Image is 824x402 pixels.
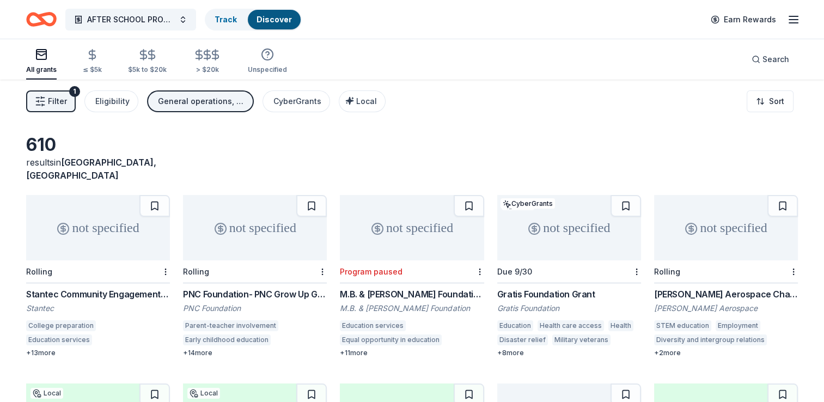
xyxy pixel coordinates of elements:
[552,334,611,345] div: Military veterans
[65,9,196,31] button: AFTER SCHOOL PROGRAM
[128,65,167,74] div: $5k to $20k
[747,90,794,112] button: Sort
[95,95,130,108] div: Eligibility
[654,320,711,331] div: STEM education
[26,334,92,345] div: Education services
[69,86,80,97] div: 1
[26,44,57,80] button: All grants
[26,90,76,112] button: Filter1
[183,303,327,314] div: PNC Foundation
[340,349,484,357] div: + 11 more
[183,195,327,260] div: not specified
[26,156,170,182] div: results
[26,134,170,156] div: 610
[654,195,798,260] div: not specified
[497,288,641,301] div: Gratis Foundation Grant
[340,195,484,357] a: not specifiedProgram pausedM.B. & [PERSON_NAME] Foundation GrantM.B. & [PERSON_NAME] FoundationEd...
[716,320,760,331] div: Employment
[340,267,402,276] div: Program paused
[497,349,641,357] div: + 8 more
[263,90,330,112] button: CyberGrants
[84,90,138,112] button: Eligibility
[83,44,102,80] button: ≤ $5k
[340,195,484,260] div: not specified
[497,320,533,331] div: Education
[193,65,222,74] div: > $20k
[704,10,783,29] a: Earn Rewards
[608,320,633,331] div: Health
[743,48,798,70] button: Search
[497,267,532,276] div: Due 9/30
[257,15,292,24] a: Discover
[147,90,254,112] button: General operations, Capital, Education, Training and capacity building
[248,44,287,80] button: Unspecified
[26,157,156,181] span: [GEOGRAPHIC_DATA], [GEOGRAPHIC_DATA]
[26,195,170,260] div: not specified
[87,13,174,26] span: AFTER SCHOOL PROGRAM
[183,320,278,331] div: Parent-teacher involvement
[654,334,767,345] div: Diversity and intergroup relations
[48,95,67,108] span: Filter
[340,288,484,301] div: M.B. & [PERSON_NAME] Foundation Grant
[158,95,245,108] div: General operations, Capital, Education, Training and capacity building
[215,15,237,24] a: Track
[26,157,156,181] span: in
[26,7,57,32] a: Home
[183,349,327,357] div: + 14 more
[500,198,555,209] div: CyberGrants
[26,195,170,357] a: not specifiedRollingStantec Community Engagement GrantStantecCollege preparationEducation service...
[26,303,170,314] div: Stantec
[654,303,798,314] div: [PERSON_NAME] Aerospace
[273,95,321,108] div: CyberGrants
[356,96,377,106] span: Local
[205,9,302,31] button: TrackDiscover
[654,288,798,301] div: [PERSON_NAME] Aerospace Charitable Giving
[654,195,798,357] a: not specifiedRolling[PERSON_NAME] Aerospace Charitable Giving[PERSON_NAME] AerospaceSTEM educatio...
[30,388,63,399] div: Local
[187,388,220,399] div: Local
[654,349,798,357] div: + 2 more
[654,267,680,276] div: Rolling
[497,303,641,314] div: Gratis Foundation
[183,267,209,276] div: Rolling
[340,320,406,331] div: Education services
[183,334,271,345] div: Early childhood education
[26,288,170,301] div: Stantec Community Engagement Grant
[26,320,96,331] div: College preparation
[193,44,222,80] button: > $20k
[497,195,641,357] a: not specifiedLocalCyberGrantsDue 9/30Gratis Foundation GrantGratis FoundationEducationHealth care...
[538,320,604,331] div: Health care access
[340,334,442,345] div: Equal opportunity in education
[340,303,484,314] div: M.B. & [PERSON_NAME] Foundation
[128,44,167,80] button: $5k to $20k
[339,90,386,112] button: Local
[769,95,784,108] span: Sort
[83,65,102,74] div: ≤ $5k
[26,267,52,276] div: Rolling
[26,65,57,74] div: All grants
[26,349,170,357] div: + 13 more
[248,65,287,74] div: Unspecified
[183,195,327,357] a: not specifiedRollingPNC Foundation- PNC Grow Up GreatPNC FoundationParent-teacher involvementEarl...
[497,195,641,260] div: not specified
[183,288,327,301] div: PNC Foundation- PNC Grow Up Great
[762,53,789,66] span: Search
[497,334,548,345] div: Disaster relief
